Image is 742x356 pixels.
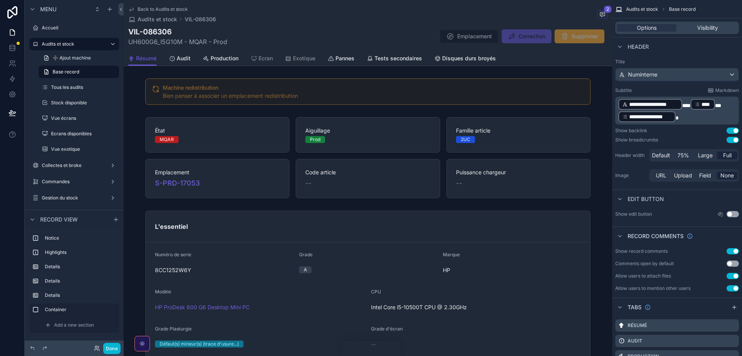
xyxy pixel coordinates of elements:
[434,51,496,67] a: Disques durs broyés
[628,195,664,203] span: Edit button
[615,68,739,81] button: Numinterne
[45,278,116,284] label: Details
[698,152,713,159] span: Large
[285,51,315,67] a: Exotique
[328,51,354,67] a: Pannes
[29,22,119,34] a: Accueil
[615,59,739,65] label: Title
[637,24,657,32] span: Options
[604,5,612,13] span: 2
[628,232,684,240] span: Record comments
[53,55,91,61] span: ➕ Ajout machine
[715,87,739,94] span: Markdown
[708,87,739,94] a: Markdown
[40,5,56,13] span: Menu
[51,84,117,90] label: Tous les audits
[51,131,117,137] label: Ecrans disponibles
[45,264,116,270] label: Details
[211,55,238,62] span: Production
[39,97,119,109] a: Stock disponible
[615,211,652,217] label: Show edit button
[54,322,94,328] span: Add a new section
[128,26,227,37] h1: VIL-086306
[42,162,107,169] label: Collectes et broke
[177,55,191,62] span: Audit
[615,128,647,134] div: Show backlink
[615,97,739,124] div: scrollable content
[39,128,119,140] a: Ecrans disponibles
[628,43,649,51] span: Header
[128,6,188,12] a: Back to Audits et stock
[42,195,107,201] label: Gestion du stock
[628,303,642,311] span: Tabs
[615,248,668,254] div: Show record comments
[652,152,670,159] span: Default
[45,307,116,313] label: Container
[128,15,177,23] a: Audits et stock
[39,66,119,78] a: Base record
[615,137,658,143] div: Show breadcrumbs
[51,100,117,106] label: Stock disponible
[628,322,647,329] label: Résumé
[699,172,711,179] span: Field
[128,37,227,46] span: UH600G6_I5G10M - MQAR - Prod
[626,6,658,12] span: Audits et stock
[442,55,496,62] span: Disques durs broyés
[45,235,116,241] label: Notice
[615,261,674,267] div: Comments open by default
[51,146,117,152] label: Vue exotique
[103,343,121,354] button: Done
[203,51,238,67] a: Production
[628,338,642,344] label: Audit
[42,25,117,31] label: Accueil
[367,51,422,67] a: Tests secondaires
[669,6,696,12] span: Base record
[25,228,124,341] div: scrollable content
[720,172,734,179] span: None
[656,172,666,179] span: URL
[128,51,157,66] a: Résumé
[29,159,119,172] a: Collectes et broke
[42,41,104,47] label: Audits et stock
[29,192,119,204] a: Gestion du stock
[39,143,119,155] a: Vue exotique
[615,152,646,158] label: Header width
[29,175,119,188] a: Commandes
[628,71,657,78] span: Numinterne
[674,172,692,179] span: Upload
[697,24,718,32] span: Visibility
[259,55,273,62] span: Ecran
[615,273,671,279] div: Allow users to attach files
[185,15,216,23] a: VIL-086306
[374,55,422,62] span: Tests secondaires
[138,6,188,12] span: Back to Audits et stock
[136,55,157,62] span: Résumé
[45,249,116,256] label: Highlights
[39,112,119,124] a: Vue écrans
[677,152,689,159] span: 75%
[615,87,632,94] label: Subtitle
[45,292,116,298] label: Details
[138,15,177,23] span: Audits et stock
[40,216,78,223] span: Record view
[42,179,107,185] label: Commandes
[51,115,117,121] label: Vue écrans
[335,55,354,62] span: Pannes
[615,285,691,291] div: Allow users to mention other users
[723,152,732,159] span: Full
[39,52,119,64] a: ➕ Ajout machine
[615,172,646,179] label: Image
[293,55,315,62] span: Exotique
[597,10,608,20] button: 2
[39,81,119,94] a: Tous les audits
[53,69,79,75] span: Base record
[29,38,119,50] a: Audits et stock
[251,51,273,67] a: Ecran
[29,208,119,220] a: Contrôle qualité
[169,51,191,67] a: Audit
